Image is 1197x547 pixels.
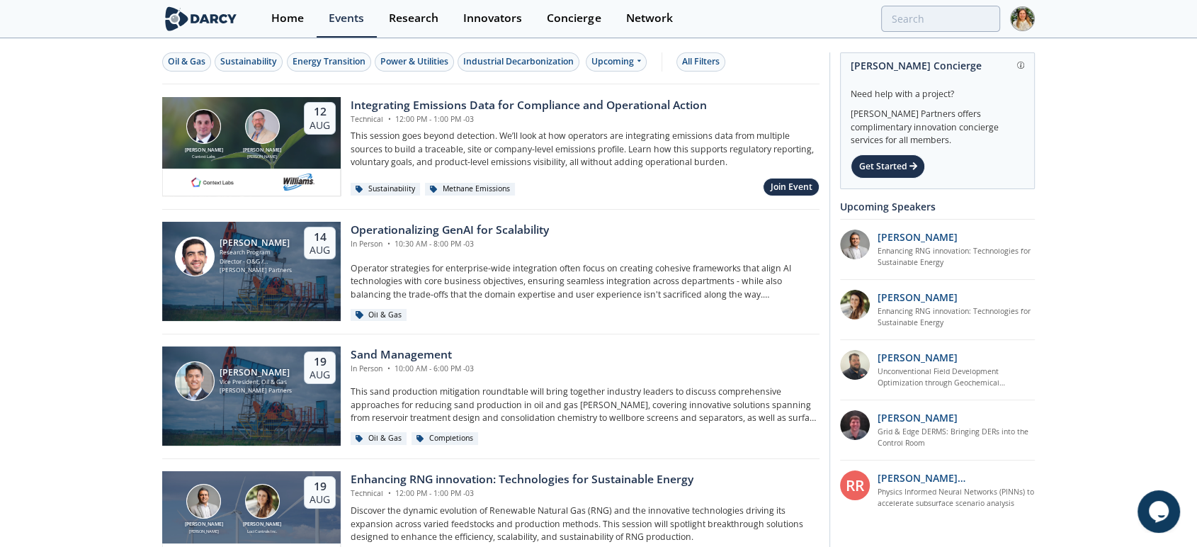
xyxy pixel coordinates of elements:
[840,350,870,380] img: 2k2ez1SvSiOh3gKHmcgF
[182,147,226,154] div: [PERSON_NAME]
[310,480,330,494] div: 19
[351,130,819,169] p: This session goes beyond detection. We’ll look at how operators are integrating emissions data fr...
[840,410,870,440] img: accc9a8e-a9c1-4d58-ae37-132228efcf55
[310,368,330,381] div: Aug
[1010,6,1035,31] img: Profile
[676,52,725,72] button: All Filters
[240,521,284,529] div: [PERSON_NAME]
[375,52,454,72] button: Power & Utilities
[851,53,1024,78] div: [PERSON_NAME] Concierge
[547,13,601,24] div: Concierge
[840,290,870,320] img: 737ad19b-6c50-4cdf-92c7-29f5966a019e
[351,183,420,196] div: Sustainability
[245,484,280,519] img: Nicole Neff
[351,488,693,500] div: Technical 12:00 PM - 1:00 PM -03
[351,114,707,125] div: Technical 12:00 PM - 1:00 PM -03
[310,244,330,256] div: Aug
[271,13,304,24] div: Home
[287,52,371,72] button: Energy Transition
[283,174,315,191] img: williams.com.png
[310,230,330,244] div: 14
[878,350,958,365] p: [PERSON_NAME]
[168,55,205,68] div: Oil & Gas
[310,493,330,506] div: Aug
[840,194,1035,219] div: Upcoming Speakers
[385,488,393,498] span: •
[463,55,574,68] div: Industrial Decarbonization
[329,13,364,24] div: Events
[851,154,925,179] div: Get Started
[380,55,448,68] div: Power & Utilities
[351,346,474,363] div: Sand Management
[625,13,672,24] div: Network
[162,97,819,196] a: Nathan Brawn [PERSON_NAME] Context Labs Mark Gebbia [PERSON_NAME] [PERSON_NAME] 12 Aug Integratin...
[351,239,549,250] div: In Person 10:30 AM - 8:00 PM -03
[586,52,647,72] div: Upcoming
[682,55,720,68] div: All Filters
[220,248,292,266] div: Research Program Director - O&G / Sustainability
[878,470,1036,485] p: [PERSON_NAME] [PERSON_NAME]
[425,183,515,196] div: Methane Emissions
[351,97,707,114] div: Integrating Emissions Data for Compliance and Operational Action
[240,147,284,154] div: [PERSON_NAME]
[186,484,221,519] img: Amir Akbari
[878,306,1036,329] a: Enhancing RNG innovation: Technologies for Sustainable Energy
[1138,490,1183,533] iframe: chat widget
[220,386,292,395] div: [PERSON_NAME] Partners
[220,55,277,68] div: Sustainability
[878,246,1036,269] a: Enhancing RNG innovation: Technologies for Sustainable Energy
[351,222,549,239] div: Operationalizing GenAI for Scalability
[840,230,870,259] img: 1fdb2308-3d70-46db-bc64-f6eabefcce4d
[1017,62,1025,69] img: information.svg
[220,238,292,248] div: [PERSON_NAME]
[162,222,819,321] a: Sami Sultan [PERSON_NAME] Research Program Director - O&G / Sustainability [PERSON_NAME] Partners...
[310,119,330,132] div: Aug
[293,55,365,68] div: Energy Transition
[310,105,330,119] div: 12
[182,529,226,534] div: [PERSON_NAME]
[245,109,280,144] img: Mark Gebbia
[310,355,330,369] div: 19
[175,237,215,276] img: Sami Sultan
[215,52,283,72] button: Sustainability
[385,114,393,124] span: •
[351,471,693,488] div: Enhancing RNG innovation: Technologies for Sustainable Energy
[881,6,1000,32] input: Advanced Search
[840,470,870,500] div: RR
[351,504,819,543] p: Discover the dynamic evolution of Renewable Natural Gas (RNG) and the innovative technologies dri...
[771,181,812,193] div: Join Event
[851,101,1024,147] div: [PERSON_NAME] Partners offers complimentary innovation concierge services for all members.
[878,410,958,425] p: [PERSON_NAME]
[162,346,819,446] a: Ron Sasaki [PERSON_NAME] Vice President, Oil & Gas [PERSON_NAME] Partners 19 Aug Sand Management ...
[412,432,478,445] div: Completions
[878,366,1036,389] a: Unconventional Field Development Optimization through Geochemical Fingerprinting Technology
[186,109,221,144] img: Nathan Brawn
[878,427,1036,449] a: Grid & Edge DERMS: Bringing DERs into the Control Room
[463,13,522,24] div: Innovators
[220,368,292,378] div: [PERSON_NAME]
[240,529,284,534] div: Loci Controls Inc.
[763,178,819,197] button: Join Event
[851,78,1024,101] div: Need help with a project?
[385,239,392,249] span: •
[175,361,215,401] img: Ron Sasaki
[351,309,407,322] div: Oil & Gas
[240,154,284,159] div: [PERSON_NAME]
[162,52,211,72] button: Oil & Gas
[351,363,474,375] div: In Person 10:00 AM - 6:00 PM -03
[878,230,958,244] p: [PERSON_NAME]
[389,13,438,24] div: Research
[182,521,226,529] div: [PERSON_NAME]
[458,52,579,72] button: Industrial Decarbonization
[351,262,819,301] p: Operator strategies for enterprise-wide integration often focus on creating cohesive frameworks t...
[220,266,292,275] div: [PERSON_NAME] Partners
[182,154,226,159] div: Context Labs
[385,363,392,373] span: •
[878,487,1036,509] a: Physics Informed Neural Networks (PINNs) to accelerate subsurface scenario analysis
[351,385,819,424] p: This sand production mitigation roundtable will bring together industry leaders to discuss compre...
[220,378,292,387] div: Vice President, Oil & Gas
[351,432,407,445] div: Oil & Gas
[188,174,237,191] img: 1682076415445-contextlabs.png
[878,290,958,305] p: [PERSON_NAME]
[162,6,239,31] img: logo-wide.svg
